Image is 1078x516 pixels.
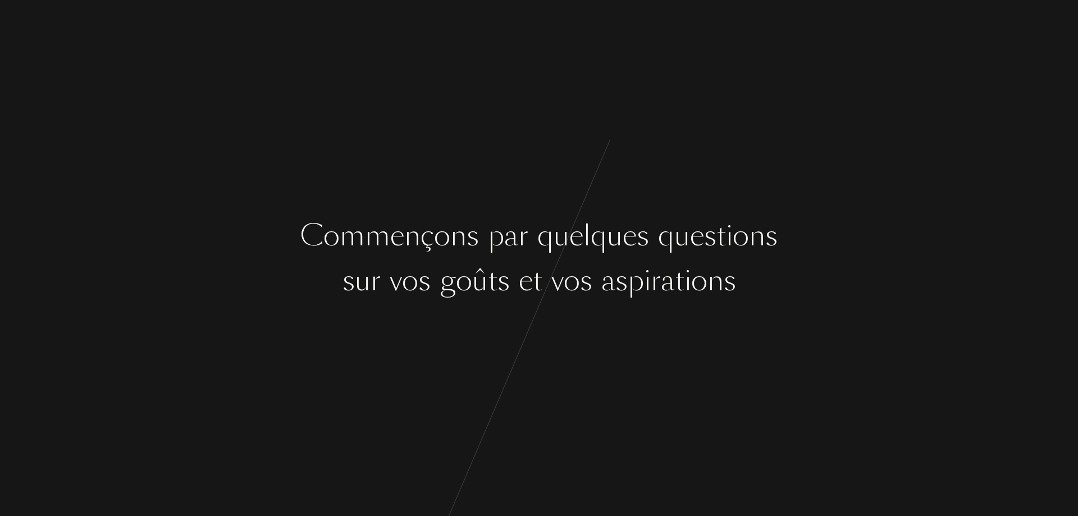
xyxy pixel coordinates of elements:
[651,259,661,302] div: r
[628,259,644,302] div: p
[704,214,716,257] div: s
[765,214,778,257] div: s
[467,214,479,257] div: s
[440,259,456,302] div: g
[450,214,467,257] div: n
[707,259,724,302] div: n
[456,259,472,302] div: o
[674,214,690,257] div: u
[607,214,623,257] div: u
[564,259,580,302] div: o
[691,259,707,302] div: o
[569,214,583,257] div: e
[733,214,749,257] div: o
[724,259,736,302] div: s
[497,259,510,302] div: s
[434,214,450,257] div: o
[340,214,365,257] div: m
[371,259,381,302] div: r
[519,259,533,302] div: e
[488,259,497,302] div: t
[684,259,691,302] div: i
[418,259,431,302] div: s
[365,214,390,257] div: m
[644,259,651,302] div: i
[404,214,421,257] div: n
[390,214,404,257] div: e
[623,214,637,257] div: e
[601,259,615,302] div: a
[421,214,434,257] div: ç
[690,214,704,257] div: e
[716,214,726,257] div: t
[402,259,418,302] div: o
[675,259,684,302] div: t
[637,214,649,257] div: s
[355,259,371,302] div: u
[323,214,340,257] div: o
[488,214,504,257] div: p
[554,214,569,257] div: u
[658,214,674,257] div: q
[591,214,607,257] div: q
[583,214,591,257] div: l
[472,259,488,302] div: û
[504,214,518,257] div: a
[537,214,554,257] div: q
[615,259,628,302] div: s
[749,214,765,257] div: n
[342,259,355,302] div: s
[300,214,323,257] div: C
[580,259,592,302] div: s
[551,259,564,302] div: v
[390,259,402,302] div: v
[533,259,542,302] div: t
[726,214,733,257] div: i
[518,214,528,257] div: r
[661,259,675,302] div: a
